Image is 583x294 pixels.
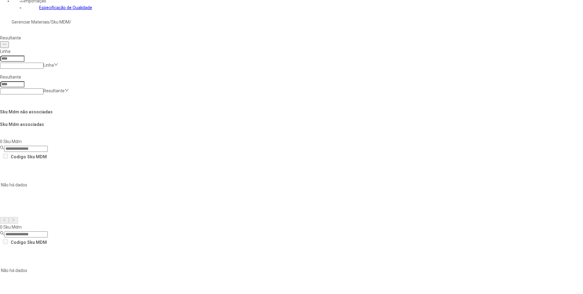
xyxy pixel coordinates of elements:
[1,182,230,188] p: Não há dados
[12,20,49,24] a: Gerenciar Materiais
[39,5,92,10] a: Especificação de Qualidade
[27,238,47,246] th: Sku MDM
[1,267,230,274] p: Não há dados
[69,20,71,24] nz-breadcrumb-separator: /
[27,153,47,161] th: Sku MDM
[49,20,51,24] nz-breadcrumb-separator: /
[10,153,26,161] th: Codigo
[43,63,54,68] nz-select-placeholder: Linha
[10,238,26,246] th: Codigo
[51,20,69,24] a: Sku MDM
[43,88,65,93] nz-select-placeholder: Resultante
